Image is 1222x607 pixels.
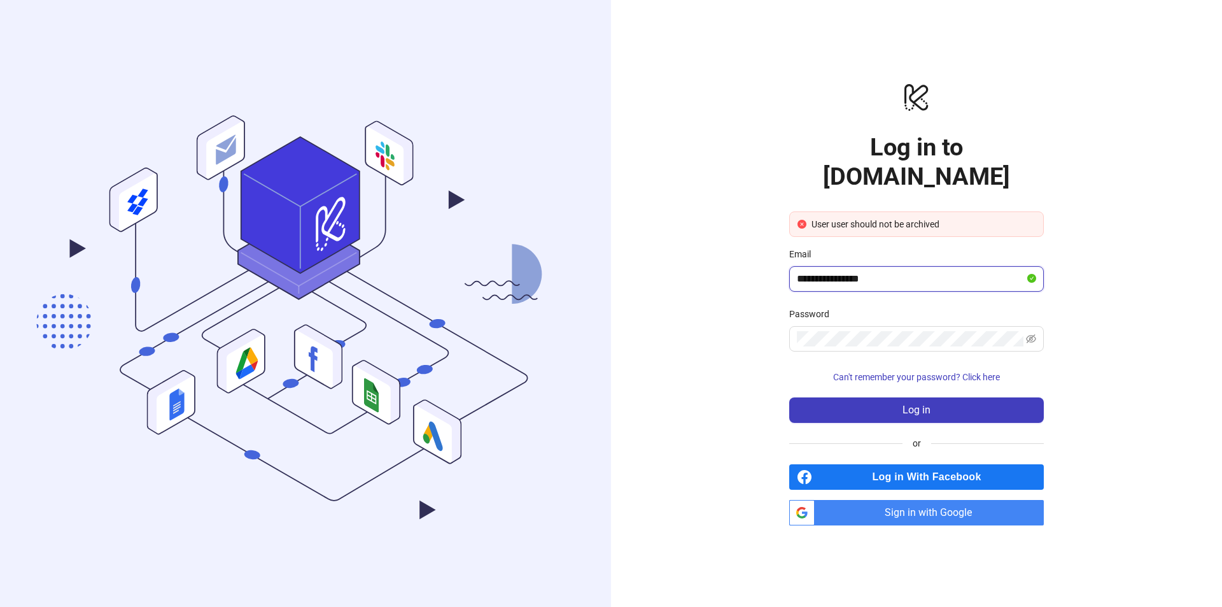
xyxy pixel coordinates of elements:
[789,307,838,321] label: Password
[833,372,1000,382] span: Can't remember your password? Click here
[789,397,1044,423] button: Log in
[789,247,819,261] label: Email
[789,500,1044,525] a: Sign in with Google
[811,217,1036,231] div: User user should not be archived
[797,271,1025,287] input: Email
[902,404,931,416] span: Log in
[817,464,1044,490] span: Log in With Facebook
[820,500,1044,525] span: Sign in with Google
[1026,334,1036,344] span: eye-invisible
[797,331,1023,346] input: Password
[789,367,1044,387] button: Can't remember your password? Click here
[789,372,1044,382] a: Can't remember your password? Click here
[789,132,1044,191] h1: Log in to [DOMAIN_NAME]
[789,464,1044,490] a: Log in With Facebook
[902,436,931,450] span: or
[797,220,806,229] span: close-circle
